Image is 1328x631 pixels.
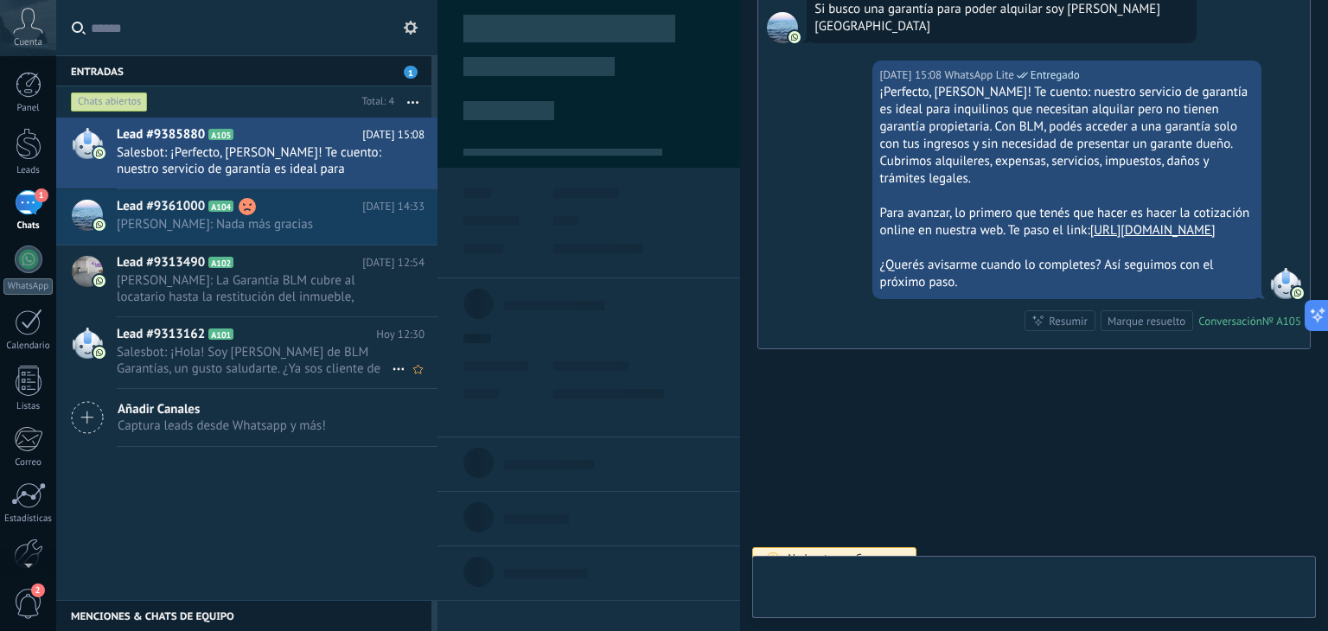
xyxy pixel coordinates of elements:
span: Hoy 12:30 [376,326,425,343]
div: Leads [3,165,54,176]
img: com.amocrm.amocrmwa.svg [1292,287,1304,299]
a: Lead #9361000 A104 [DATE] 14:33 [PERSON_NAME]: Nada más gracias [56,189,437,245]
img: com.amocrm.amocrmwa.svg [93,275,105,287]
span: WhatsApp Lite [1270,268,1301,299]
a: [URL][DOMAIN_NAME] [1090,222,1216,239]
span: Lead #9361000 [117,198,205,215]
span: Captura leads desde Whatsapp y más! [118,417,326,434]
span: A101 [208,328,233,340]
span: A104 [208,201,233,212]
img: com.amocrm.amocrmwa.svg [93,147,105,159]
div: Calendario [3,341,54,352]
div: Resumir [1049,313,1088,329]
span: [DATE] 15:08 [362,126,425,143]
div: Entradas [56,55,431,86]
img: com.amocrm.amocrmwa.svg [93,219,105,231]
button: Más [394,86,431,118]
div: No hay tareas. [788,551,902,565]
div: Total: 4 [355,93,394,111]
div: Listas [3,401,54,412]
div: ¿Querés avisarme cuando lo completes? Así seguimos con el próximo paso. [880,257,1254,291]
div: Correo [3,457,54,468]
span: Entregado [1031,67,1080,84]
a: Lead #9313162 A101 Hoy 12:30 Salesbot: ¡Hola! Soy [PERSON_NAME] de BLM Garantías, un gusto saluda... [56,317,437,388]
img: com.amocrm.amocrmwa.svg [788,31,801,43]
div: Estadísticas [3,513,54,525]
span: [PERSON_NAME]: La Garantía BLM cubre al locatario hasta la restitución del inmueble, incluyendo: ... [117,272,392,305]
div: WhatsApp [3,278,53,295]
span: 2 [31,583,45,597]
span: Lead #9313490 [117,254,205,271]
span: Salesbot: ¡Perfecto, [PERSON_NAME]! Te cuento: nuestro servicio de garantía es ideal para inquili... [117,144,392,177]
span: Añadir Canales [118,401,326,417]
a: Lead #9313490 A102 [DATE] 12:54 [PERSON_NAME]: La Garantía BLM cubre al locatario hasta la restit... [56,245,437,316]
div: Menciones & Chats de equipo [56,600,431,631]
span: Lucia Díaz [767,12,798,43]
span: Salesbot: ¡Hola! Soy [PERSON_NAME] de BLM Garantías, un gusto saludarte. ¿Ya sos cliente de BLM o... [117,344,392,377]
div: Chats abiertos [71,92,148,112]
span: Lead #9313162 [117,326,205,343]
span: [DATE] 14:33 [362,198,425,215]
div: Conversación [1198,314,1262,328]
span: [PERSON_NAME]: Nada más gracias [117,216,392,233]
img: com.amocrm.amocrmwa.svg [93,347,105,359]
a: Lead #9385880 A105 [DATE] 15:08 Salesbot: ¡Perfecto, [PERSON_NAME]! Te cuento: nuestro servicio d... [56,118,437,188]
span: 1 [35,188,48,202]
div: Para avanzar, lo primero que tenés que hacer es hacer la cotización online en nuestra web. Te pas... [880,205,1254,239]
div: Marque resuelto [1108,313,1185,329]
span: Crear una [856,551,902,565]
div: [DATE] 15:08 [880,67,945,84]
div: № A105 [1262,314,1301,328]
div: Panel [3,103,54,114]
span: A102 [208,257,233,268]
div: ¡Perfecto, [PERSON_NAME]! Te cuento: nuestro servicio de garantía es ideal para inquilinos que ne... [880,84,1254,188]
div: Chats [3,220,54,232]
span: Lead #9385880 [117,126,205,143]
span: WhatsApp Lite [944,67,1013,84]
span: 1 [404,66,418,79]
div: Si busco una garantía para poder alquilar soy [PERSON_NAME][GEOGRAPHIC_DATA] [814,1,1188,35]
span: [DATE] 12:54 [362,254,425,271]
span: Cuenta [14,37,42,48]
span: A105 [208,129,233,140]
